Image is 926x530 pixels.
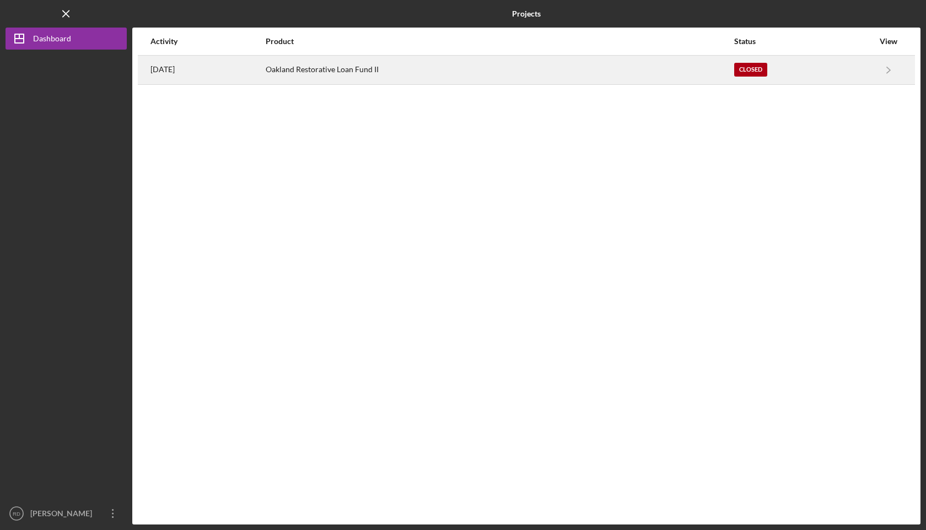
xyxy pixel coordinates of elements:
[266,56,733,84] div: Oakland Restorative Loan Fund II
[512,9,541,18] b: Projects
[875,37,902,46] div: View
[13,511,20,517] text: RD
[734,37,874,46] div: Status
[6,28,127,50] button: Dashboard
[734,63,767,77] div: Closed
[266,37,733,46] div: Product
[33,28,71,52] div: Dashboard
[6,502,127,524] button: RD[PERSON_NAME]
[28,502,99,527] div: [PERSON_NAME]
[150,65,175,74] time: 2025-01-28 18:13
[150,37,265,46] div: Activity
